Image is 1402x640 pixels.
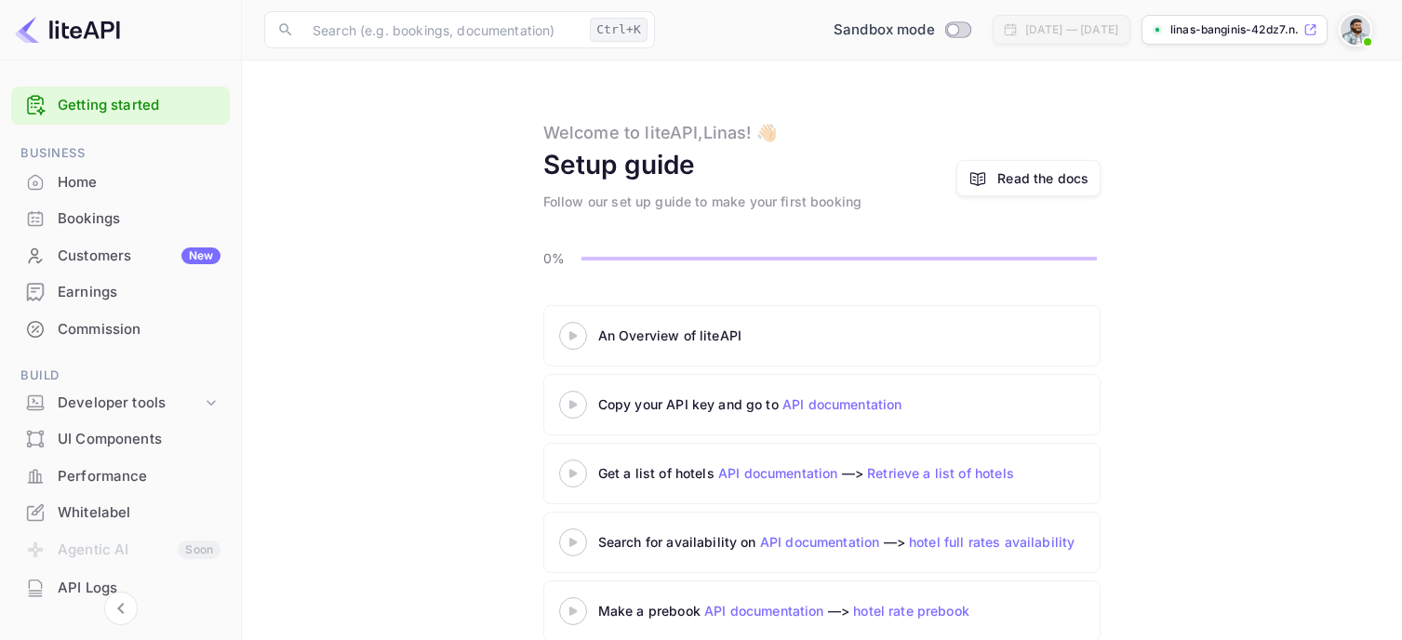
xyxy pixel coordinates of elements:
[11,165,230,201] div: Home
[11,459,230,495] div: Performance
[11,570,230,605] a: API Logs
[704,603,824,619] a: API documentation
[1025,21,1118,38] div: [DATE] — [DATE]
[11,366,230,386] span: Build
[104,592,138,625] button: Collapse navigation
[598,532,1249,552] div: Search for availability on —>
[11,312,230,346] a: Commission
[853,603,969,619] a: hotel rate prebook
[11,87,230,125] div: Getting started
[834,20,935,41] span: Sandbox mode
[598,326,1063,345] div: An Overview of liteAPI
[598,394,1063,414] div: Copy your API key and go to
[909,534,1075,550] a: hotel full rates availability
[1341,15,1370,45] img: Linas Banginis
[58,466,220,487] div: Performance
[58,578,220,599] div: API Logs
[11,570,230,607] div: API Logs
[58,95,220,116] a: Getting started
[718,465,838,481] a: API documentation
[543,120,777,145] div: Welcome to liteAPI, Linas ! 👋🏻
[11,495,230,529] a: Whitelabel
[11,165,230,199] a: Home
[826,20,978,41] div: Switch to Production mode
[58,429,220,450] div: UI Components
[58,282,220,303] div: Earnings
[543,145,696,184] div: Setup guide
[997,168,1088,188] a: Read the docs
[58,246,220,267] div: Customers
[590,18,648,42] div: Ctrl+K
[58,502,220,524] div: Whitelabel
[598,601,1063,620] div: Make a prebook —>
[11,201,230,237] div: Bookings
[11,387,230,420] div: Developer tools
[11,238,230,273] a: CustomersNew
[58,208,220,230] div: Bookings
[11,274,230,311] div: Earnings
[11,495,230,531] div: Whitelabel
[15,15,120,45] img: LiteAPI logo
[956,160,1101,196] a: Read the docs
[58,319,220,340] div: Commission
[58,172,220,193] div: Home
[181,247,220,264] div: New
[760,534,880,550] a: API documentation
[11,201,230,235] a: Bookings
[543,248,576,268] p: 0%
[782,396,902,412] a: API documentation
[11,312,230,348] div: Commission
[11,421,230,456] a: UI Components
[543,192,862,211] div: Follow our set up guide to make your first booking
[598,463,1063,483] div: Get a list of hotels —>
[11,274,230,309] a: Earnings
[11,459,230,493] a: Performance
[867,465,1014,481] a: Retrieve a list of hotels
[11,238,230,274] div: CustomersNew
[301,11,582,48] input: Search (e.g. bookings, documentation)
[11,143,230,164] span: Business
[11,421,230,458] div: UI Components
[58,393,202,414] div: Developer tools
[1170,21,1300,38] p: linas-banginis-42dz7.n...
